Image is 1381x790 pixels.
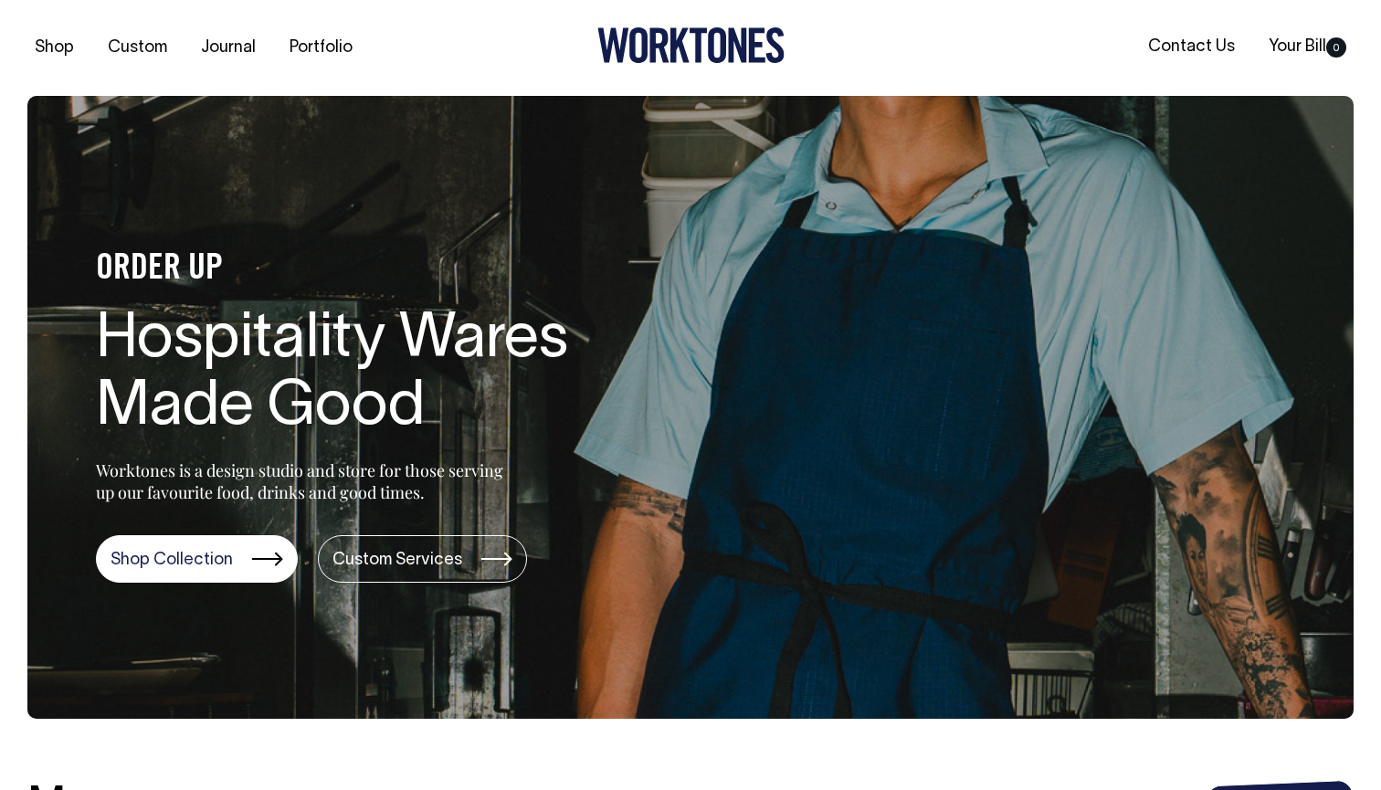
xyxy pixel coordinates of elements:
[96,307,680,444] h1: Hospitality Wares Made Good
[96,535,298,583] a: Shop Collection
[1326,37,1346,58] span: 0
[100,33,174,63] a: Custom
[96,459,511,503] p: Worktones is a design studio and store for those serving up our favourite food, drinks and good t...
[96,250,680,289] h4: ORDER UP
[318,535,527,583] a: Custom Services
[194,33,263,63] a: Journal
[1261,32,1354,62] a: Your Bill0
[27,33,81,63] a: Shop
[1141,32,1242,62] a: Contact Us
[282,33,360,63] a: Portfolio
